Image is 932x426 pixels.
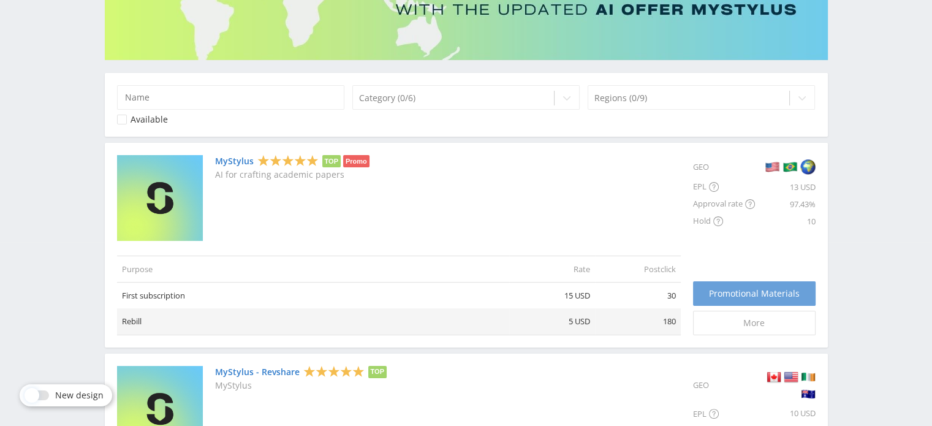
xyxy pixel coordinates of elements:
[303,365,365,378] div: 5 Stars
[368,366,387,378] li: TOP
[595,308,681,335] td: 180
[131,115,168,124] div: Available
[595,256,681,282] td: Postclick
[693,196,755,213] div: Approval rate
[509,283,595,309] td: 15 USD
[755,213,816,230] div: 10
[709,289,800,299] span: Promotional Materials
[215,367,300,377] a: MyStylus - Revshare
[693,405,755,422] div: EPL
[595,283,681,309] td: 30
[215,156,254,166] a: MyStylus
[343,155,369,167] li: Promo
[117,283,509,309] td: First subscription
[693,281,816,306] a: Promotional Materials
[755,178,816,196] div: 13 USD
[117,85,345,110] input: Name
[743,318,765,328] span: More
[755,405,816,422] div: 10 USD
[693,155,755,178] div: GEO
[509,308,595,335] td: 5 USD
[55,390,104,400] span: New design
[117,308,509,335] td: Rebill
[509,256,595,282] td: Rate
[693,178,755,196] div: EPL
[215,170,369,180] p: AI for crafting academic papers
[257,154,319,167] div: 5 Stars
[693,311,816,335] a: More
[117,256,509,282] td: Purpose
[117,155,203,241] img: MyStylus
[215,381,387,390] p: MyStylus
[322,155,341,167] li: TOP
[693,366,755,405] div: GEO
[693,213,755,230] div: Hold
[755,196,816,213] div: 97.43%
